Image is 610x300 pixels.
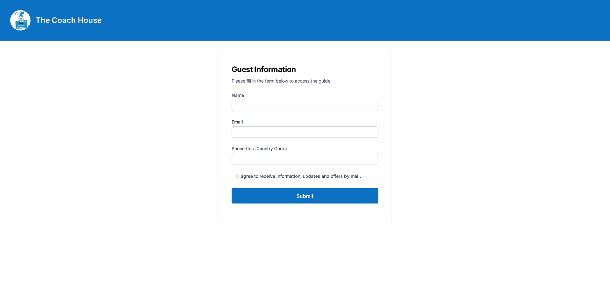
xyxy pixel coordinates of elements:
label: Phone (inc. country code) [232,145,378,152]
img: gaesdmpcvh35y63hoc4okpy6i0mm [10,10,30,30]
label: Email [232,119,378,125]
input: Submit [232,188,378,203]
h1: Guest Information [232,64,378,75]
p: Please fill in the form below to access the guide. [232,78,378,87]
a: The Coach House [10,10,102,30]
div: I agree to receive information, updates and offers by mail. [238,173,361,179]
h3: The Coach House [36,15,102,25]
label: Name [232,92,378,98]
